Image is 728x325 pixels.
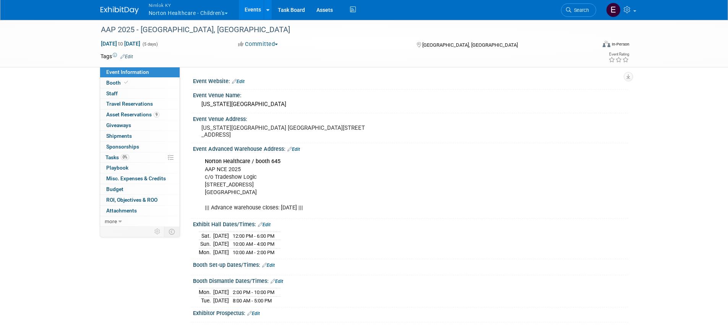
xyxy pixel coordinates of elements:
td: [DATE] [213,288,229,297]
span: Budget [106,186,123,192]
td: Sat. [199,232,213,240]
a: Edit [232,79,245,84]
a: Giveaways [100,120,180,131]
div: Event Rating [608,52,629,56]
a: Budget [100,184,180,194]
span: more [105,218,117,224]
a: Edit [247,311,260,316]
td: [DATE] [213,240,229,248]
div: Booth Dismantle Dates/Times: [193,275,628,285]
div: In-Person [611,41,629,47]
img: Format-Inperson.png [603,41,610,47]
td: [DATE] [213,296,229,304]
a: Misc. Expenses & Credits [100,173,180,184]
a: Shipments [100,131,180,141]
a: Edit [262,263,275,268]
span: 10:00 AM - 4:00 PM [233,241,274,247]
span: Giveaways [106,122,131,128]
span: Nimlok KY [149,1,228,9]
span: (5 days) [142,42,158,47]
span: Search [571,7,589,13]
a: ROI, Objectives & ROO [100,195,180,205]
td: Mon. [199,248,213,256]
div: Event Website: [193,75,628,85]
button: Committed [235,40,281,48]
span: Playbook [106,165,128,171]
a: Sponsorships [100,142,180,152]
span: Travel Reservations [106,101,153,107]
span: Tasks [105,154,129,160]
img: ExhibitDay [101,7,139,14]
span: Misc. Expenses & Credits [106,175,166,181]
td: Toggle Event Tabs [164,227,180,237]
div: Exhibitor Prospectus: [193,307,628,317]
span: [DATE] [DATE] [101,40,141,47]
a: Staff [100,88,180,99]
span: Asset Reservations [106,111,159,118]
span: Attachments [106,207,137,214]
div: Exhibit Hall Dates/Times: [193,219,628,229]
a: more [100,216,180,227]
div: [US_STATE][GEOGRAPHIC_DATA] [199,98,622,110]
span: Staff [106,90,118,96]
span: Shipments [106,133,132,139]
a: Playbook [100,163,180,173]
span: Event Information [106,69,149,75]
b: Norton Healthcare / booth 645 [205,158,280,165]
div: Event Advanced Warehouse Address: [193,143,628,153]
td: [DATE] [213,248,229,256]
a: Edit [258,222,271,227]
td: Mon. [199,288,213,297]
div: Booth Set-up Dates/Times: [193,259,628,269]
span: Booth [106,80,130,86]
div: Event Format [551,40,630,51]
td: [DATE] [213,232,229,240]
a: Booth [100,78,180,88]
td: Personalize Event Tab Strip [151,227,164,237]
a: Edit [271,279,283,284]
span: [GEOGRAPHIC_DATA], [GEOGRAPHIC_DATA] [422,42,518,48]
a: Asset Reservations9 [100,109,180,120]
span: to [117,41,124,47]
a: Tasks0% [100,152,180,163]
div: Event Venue Name: [193,90,628,99]
img: Elizabeth Griffin [606,3,621,17]
a: Event Information [100,67,180,77]
a: Travel Reservations [100,99,180,109]
span: 0% [121,154,129,160]
td: Sun. [199,240,213,248]
span: ROI, Objectives & ROO [106,197,157,203]
pre: [US_STATE][GEOGRAPHIC_DATA] [GEOGRAPHIC_DATA][STREET_ADDRESS] [201,124,366,138]
div: Event Venue Address: [193,113,628,123]
div: AAP NCE 2025 c/o Tradeshow Logic [STREET_ADDRESS] [GEOGRAPHIC_DATA] ||| Advance warehouse closes:... [199,154,544,216]
span: 2:00 PM - 10:00 PM [233,289,274,295]
td: Tags [101,52,133,60]
a: Attachments [100,206,180,216]
span: 12:00 PM - 6:00 PM [233,233,274,239]
a: Edit [120,54,133,59]
td: Tue. [199,296,213,304]
div: AAP 2025 - [GEOGRAPHIC_DATA], [GEOGRAPHIC_DATA] [98,23,585,37]
a: Search [561,3,596,17]
span: 8:00 AM - 5:00 PM [233,298,272,304]
span: 9 [154,112,159,118]
i: Booth reservation complete [124,80,128,85]
span: Sponsorships [106,144,139,150]
a: Edit [287,147,300,152]
span: 10:00 AM - 2:00 PM [233,250,274,255]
